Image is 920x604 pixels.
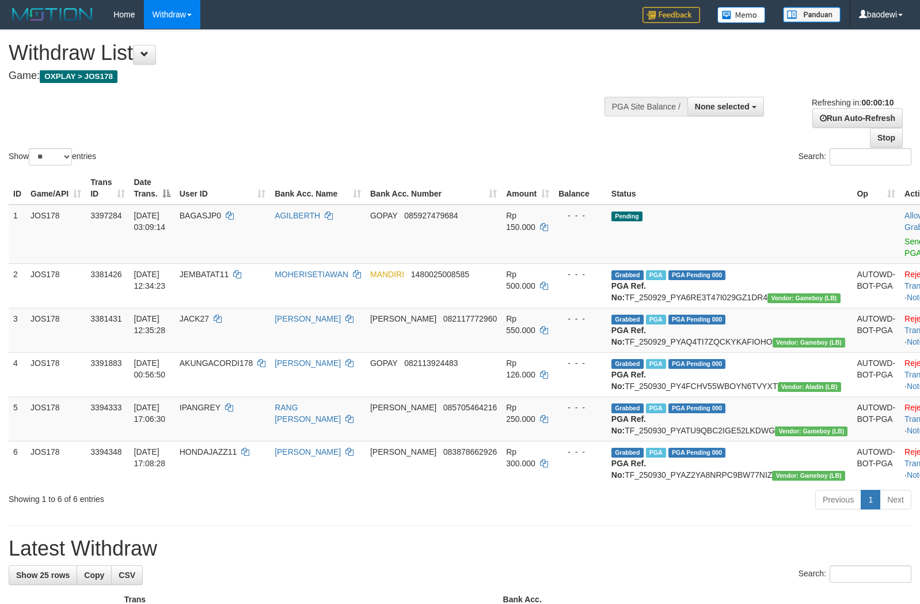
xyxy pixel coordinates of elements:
span: [PERSON_NAME] [370,314,436,323]
span: Marked by baohafiz [646,270,666,280]
button: None selected [687,97,764,116]
td: TF_250930_PYATU9QBC2IGE52LKDWG [607,397,853,441]
th: ID [9,172,26,205]
span: Rp 126.000 [506,358,535,379]
b: PGA Ref. No: [611,370,646,391]
span: Rp 550.000 [506,314,535,335]
span: Marked by baohafiz [646,315,666,324]
span: [PERSON_NAME] [370,447,436,456]
div: - - - [558,313,602,324]
h1: Withdraw List [9,41,602,65]
h1: Latest Withdraw [9,537,911,560]
label: Show entries [9,148,96,165]
span: [DATE] 03:09:14 [134,211,166,232]
label: Search: [799,148,911,165]
span: PGA Pending [668,403,726,413]
td: AUTOWD-BOT-PGA [852,441,900,485]
span: Copy 082113924483 to clipboard [404,358,458,368]
b: PGA Ref. No: [611,281,646,302]
span: Grabbed [611,448,644,458]
div: - - - [558,357,602,369]
td: JOS178 [26,205,86,264]
span: HONDAJAZZ11 [180,447,237,456]
th: Balance [554,172,607,205]
b: PGA Ref. No: [611,326,646,346]
span: Grabbed [611,403,644,413]
span: [DATE] 12:34:23 [134,270,166,290]
span: Marked by baohafiz [646,448,666,458]
input: Search: [830,148,911,165]
span: JACK27 [180,314,209,323]
a: CSV [111,565,143,585]
span: AKUNGACORDI178 [180,358,253,368]
span: 3397284 [90,211,122,220]
span: Pending [611,212,643,221]
td: 6 [9,441,26,485]
span: Grabbed [611,315,644,324]
a: AGILBERTH [275,211,320,220]
td: AUTOWD-BOT-PGA [852,397,900,441]
td: JOS178 [26,352,86,397]
span: Vendor URL: https://dashboard.q2checkout.com/secure [778,382,841,392]
span: 3381431 [90,314,122,323]
a: Show 25 rows [9,565,77,585]
span: Copy 083878662926 to clipboard [443,447,497,456]
td: TF_250930_PY4FCHV55WBOYN6TVYXT [607,352,853,397]
img: panduan.png [783,7,841,22]
th: Bank Acc. Number: activate to sort column ascending [366,172,501,205]
select: Showentries [29,148,72,165]
span: PGA Pending [668,315,726,324]
td: TF_250929_PYA6RE3T47I029GZ1DR4 [607,263,853,308]
span: Rp 300.000 [506,447,535,468]
td: AUTOWD-BOT-PGA [852,352,900,397]
span: Marked by baodewi [646,359,666,369]
span: Rp 500.000 [506,270,535,290]
div: - - - [558,269,602,280]
span: Rp 150.000 [506,211,535,232]
td: 4 [9,352,26,397]
img: Feedback.jpg [643,7,700,23]
span: Copy 082117772960 to clipboard [443,314,497,323]
div: - - - [558,402,602,413]
td: TF_250930_PYAZ2YA8NRPC9BW77NIZ [607,441,853,485]
h4: Game: [9,70,602,82]
span: BAGASJP0 [180,211,221,220]
span: Show 25 rows [16,571,70,580]
td: TF_250929_PYAQ4TI7ZQCKYKAFIOHO [607,308,853,352]
span: Vendor URL: https://dashboard.q2checkout.com/secure [767,293,840,303]
span: Vendor URL: https://dashboard.q2checkout.com/secure [775,426,847,436]
img: Button%20Memo.svg [717,7,766,23]
span: 3391883 [90,358,122,368]
div: PGA Site Balance / [605,97,687,116]
th: Trans ID: activate to sort column ascending [86,172,129,205]
span: Marked by baohafiz [646,403,666,413]
td: 1 [9,205,26,264]
span: Copy 085927479684 to clipboard [404,211,458,220]
th: Bank Acc. Name: activate to sort column ascending [270,172,366,205]
td: 5 [9,397,26,441]
span: JEMBATAT11 [180,270,229,279]
span: Grabbed [611,359,644,369]
span: PGA Pending [668,270,726,280]
span: Grabbed [611,270,644,280]
th: Amount: activate to sort column ascending [501,172,554,205]
span: 3394348 [90,447,122,456]
a: [PERSON_NAME] [275,358,341,368]
span: CSV [119,571,135,580]
span: OXPLAY > JOS178 [40,70,117,83]
td: 3 [9,308,26,352]
a: Stop [870,128,903,148]
span: IPANGREY [180,403,221,412]
td: JOS178 [26,397,86,441]
div: - - - [558,446,602,458]
span: GOPAY [370,358,397,368]
b: PGA Ref. No: [611,459,646,480]
a: Previous [815,490,861,509]
a: [PERSON_NAME] [275,314,341,323]
span: MANDIRI [370,270,404,279]
td: AUTOWD-BOT-PGA [852,263,900,308]
span: PGA Pending [668,448,726,458]
span: Copy [84,571,104,580]
span: Copy 1480025008585 to clipboard [411,270,469,279]
td: JOS178 [26,441,86,485]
